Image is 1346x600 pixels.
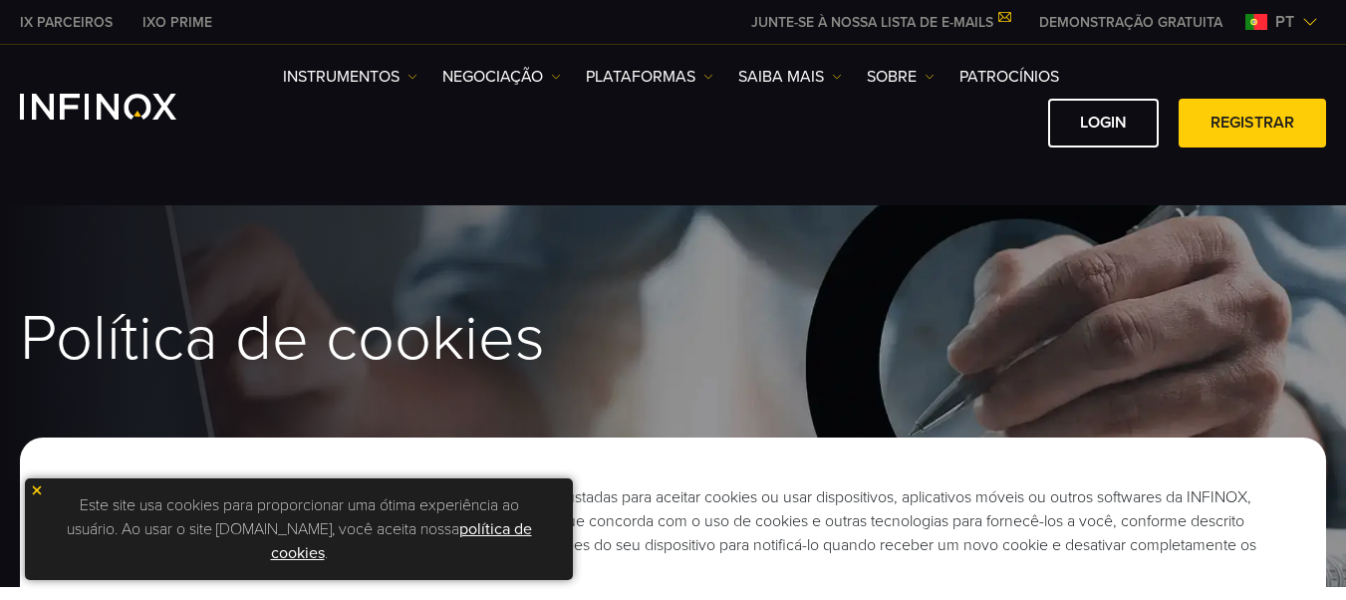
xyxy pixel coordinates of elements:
a: Instrumentos [283,65,417,89]
p: Ao visitar os sites da INFINOX com as configurações do seu navegador ajustadas para aceitar cooki... [68,485,1278,581]
p: Este site usa cookies para proporcionar uma ótima experiência ao usuário. Ao usar o site [DOMAIN_... [35,488,563,570]
a: NEGOCIAÇÃO [442,65,561,89]
span: pt [1267,10,1302,34]
img: yellow close icon [30,483,44,497]
h1: Política de cookies [20,305,1326,373]
a: INFINOX MENU [1024,12,1237,33]
a: Patrocínios [959,65,1059,89]
a: INFINOX Logo [20,94,223,120]
a: JUNTE-SE À NOSSA LISTA DE E-MAILS [736,14,1024,31]
a: INFINOX [128,12,227,33]
a: INFINOX [5,12,128,33]
a: PLATAFORMAS [586,65,713,89]
a: Saiba mais [738,65,842,89]
a: SOBRE [867,65,935,89]
a: Login [1048,99,1159,148]
a: Registrar [1179,99,1326,148]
